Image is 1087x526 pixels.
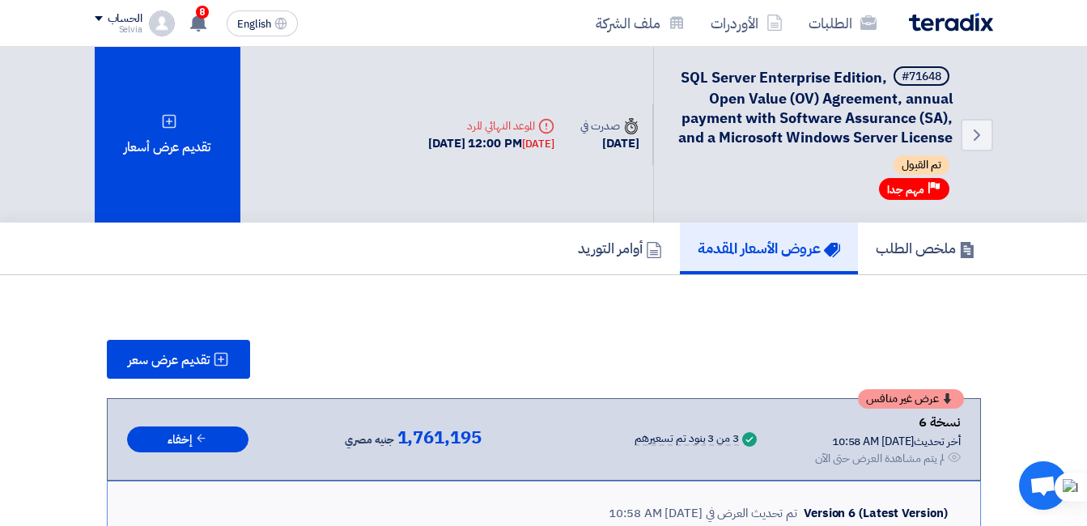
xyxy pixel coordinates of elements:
h5: SQL Server Enterprise Edition, Open Value (OV) Agreement, annual payment with Software Assurance ... [673,66,953,147]
div: 3 من 3 بنود تم تسعيرهم [635,433,739,446]
div: تقديم عرض أسعار [95,47,240,223]
div: أخر تحديث [DATE] 10:58 AM [815,433,961,450]
h5: ملخص الطلب [876,239,975,257]
span: English [237,19,271,30]
div: [DATE] [522,136,554,152]
a: ملخص الطلب [858,223,993,274]
a: الأوردرات [698,4,796,42]
div: صدرت في [580,117,639,134]
img: Teradix logo [909,13,993,32]
span: عرض غير منافس [866,393,939,405]
a: عروض الأسعار المقدمة [680,223,858,274]
span: جنيه مصري [345,431,393,450]
a: ملف الشركة [583,4,698,42]
span: 1,761,195 [397,428,482,448]
div: Selvia [95,25,142,34]
div: الحساب [108,12,142,26]
div: [DATE] [580,134,639,153]
div: Open chat [1019,461,1068,510]
button: English [227,11,298,36]
span: تم القبول [894,155,949,175]
img: profile_test.png [149,11,175,36]
span: تقديم عرض سعر [128,354,210,367]
div: تم تحديث العرض في [DATE] 10:58 AM [609,504,797,523]
div: [DATE] 12:00 PM [428,134,554,153]
span: 8 [196,6,209,19]
button: إخفاء [127,426,248,453]
div: نسخة 6 [815,412,961,433]
button: تقديم عرض سعر [107,340,250,379]
div: لم يتم مشاهدة العرض حتى الآن [815,450,945,467]
div: #71648 [902,71,941,83]
a: أوامر التوريد [560,223,680,274]
h5: عروض الأسعار المقدمة [698,239,840,257]
span: مهم جدا [887,182,924,197]
div: الموعد النهائي للرد [428,117,554,134]
a: الطلبات [796,4,890,42]
span: SQL Server Enterprise Edition, Open Value (OV) Agreement, annual payment with Software Assurance ... [678,66,953,148]
h5: أوامر التوريد [578,239,662,257]
div: Version 6 (Latest Version) [804,504,947,523]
